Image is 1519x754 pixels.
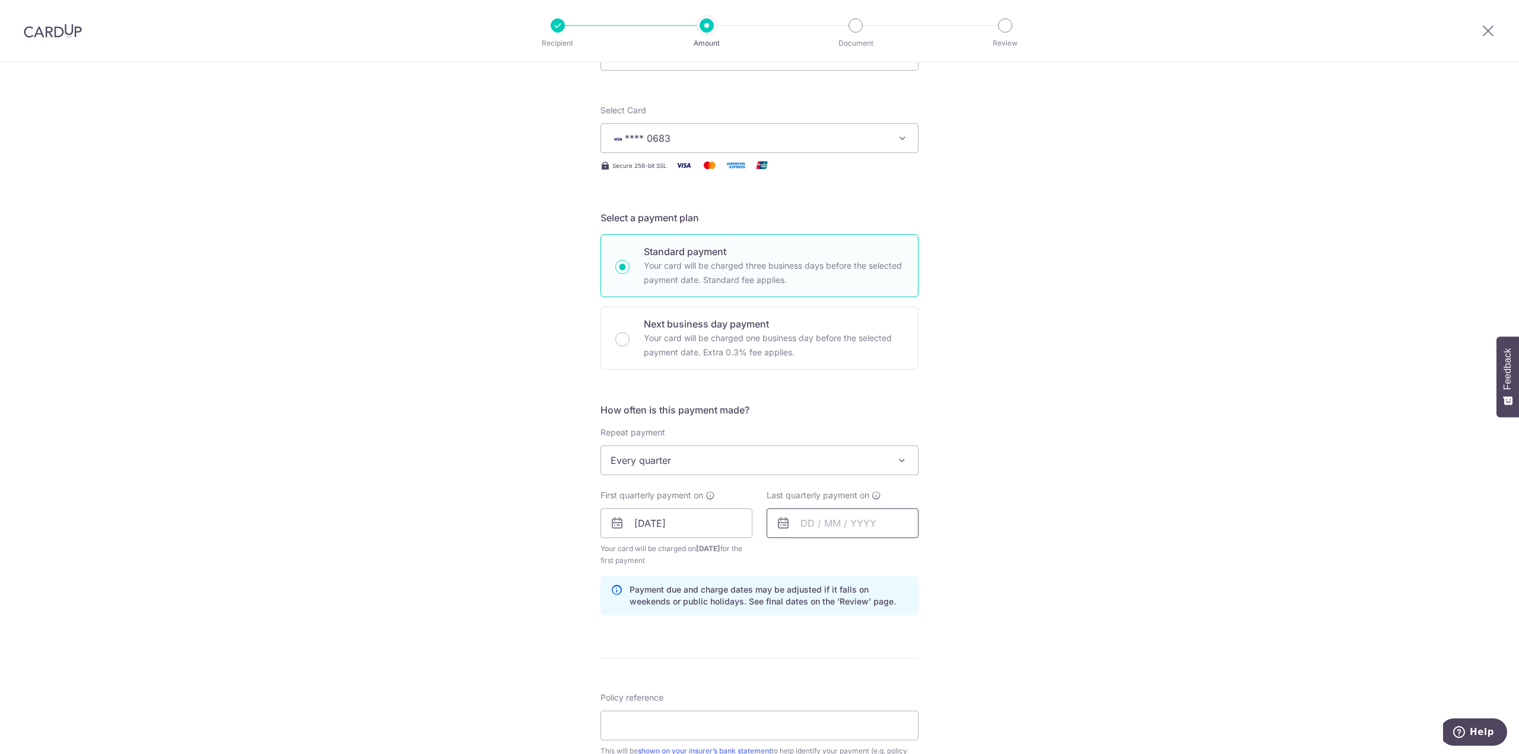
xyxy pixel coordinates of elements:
img: Visa [672,158,695,173]
p: Document [812,37,900,49]
span: First quarterly payment on [600,489,703,501]
span: [DATE] [696,544,720,553]
iframe: Opens a widget where you can find more information [1443,718,1507,748]
p: Standard payment [644,244,904,259]
p: Payment due and charge dates may be adjusted if it falls on weekends or public holidays. See fina... [630,584,908,607]
button: Feedback - Show survey [1496,336,1519,417]
span: Feedback [1502,348,1513,390]
p: Next business day payment [644,317,904,331]
label: Policy reference [600,692,663,704]
img: Mastercard [698,158,722,173]
span: Every quarter [601,446,918,475]
img: VISA [611,135,625,143]
img: Union Pay [750,158,774,173]
h5: Select a payment plan [600,211,919,225]
img: CardUp [24,24,82,38]
p: Your card will be charged three business days before the selected payment date. Standard fee appl... [644,259,904,287]
p: Amount [663,37,751,49]
span: Last quarterly payment on [767,489,869,501]
input: DD / MM / YYYY [767,508,919,538]
img: American Express [724,158,748,173]
p: Your card will be charged one business day before the selected payment date. Extra 0.3% fee applies. [644,331,904,359]
label: Repeat payment [600,427,665,438]
span: translation missing: en.payables.payment_networks.credit_card.summary.labels.select_card [600,105,646,115]
span: Every quarter [600,446,919,475]
span: Secure 256-bit SSL [612,161,667,170]
span: Your card will be charged on [600,543,752,567]
p: Recipient [514,37,602,49]
h5: How often is this payment made? [600,403,919,417]
input: DD / MM / YYYY [600,508,752,538]
p: Review [961,37,1049,49]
